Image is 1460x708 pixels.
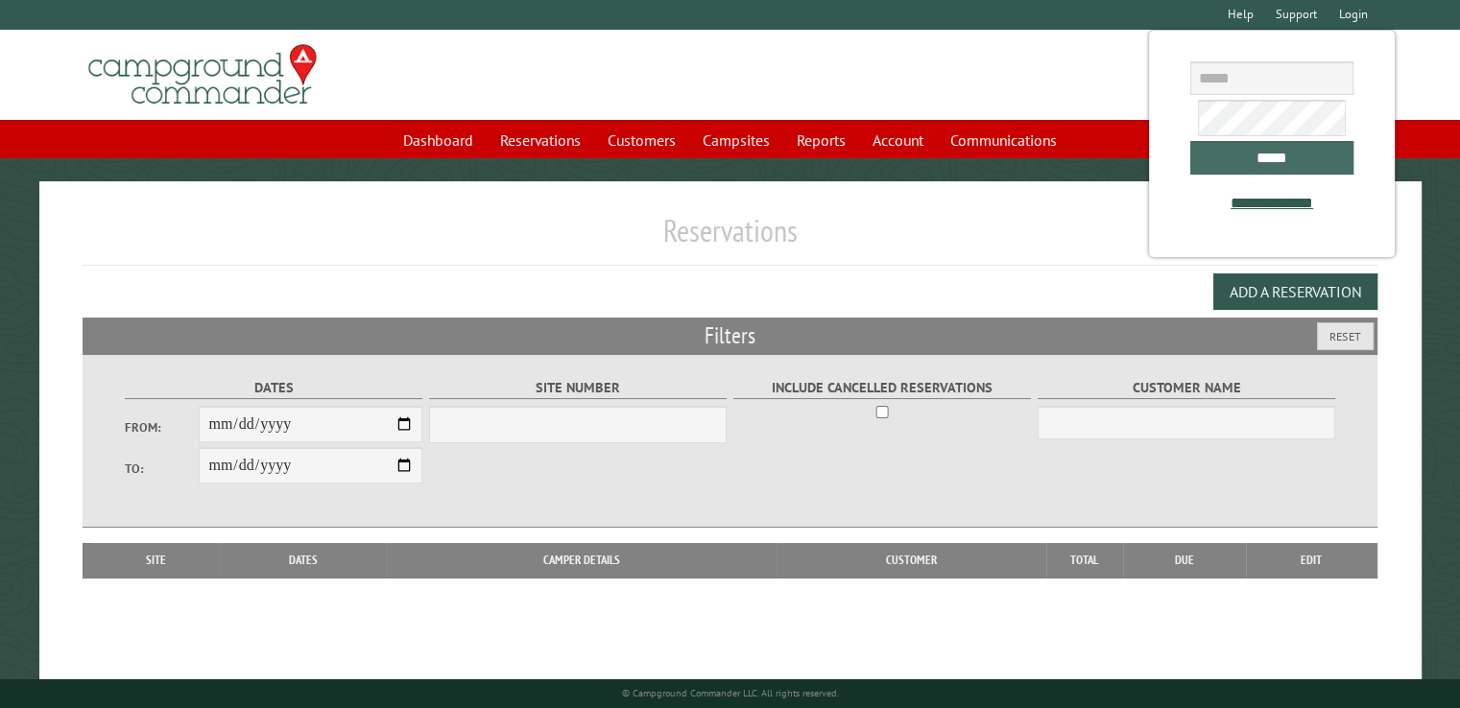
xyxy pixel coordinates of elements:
[861,122,935,158] a: Account
[1123,543,1246,578] th: Due
[429,377,728,399] label: Site Number
[1246,543,1377,578] th: Edit
[125,460,200,478] label: To:
[83,37,323,112] img: Campground Commander
[785,122,857,158] a: Reports
[220,543,387,578] th: Dates
[622,687,839,699] small: © Campground Commander LLC. All rights reserved.
[489,122,592,158] a: Reservations
[1038,377,1336,399] label: Customer Name
[596,122,687,158] a: Customers
[1213,273,1377,310] button: Add a Reservation
[125,418,200,437] label: From:
[1046,543,1123,578] th: Total
[777,543,1046,578] th: Customer
[733,377,1032,399] label: Include Cancelled Reservations
[392,122,485,158] a: Dashboard
[92,543,220,578] th: Site
[83,318,1377,354] h2: Filters
[387,543,777,578] th: Camper Details
[83,212,1377,265] h1: Reservations
[125,377,423,399] label: Dates
[691,122,781,158] a: Campsites
[939,122,1068,158] a: Communications
[1317,322,1374,350] button: Reset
